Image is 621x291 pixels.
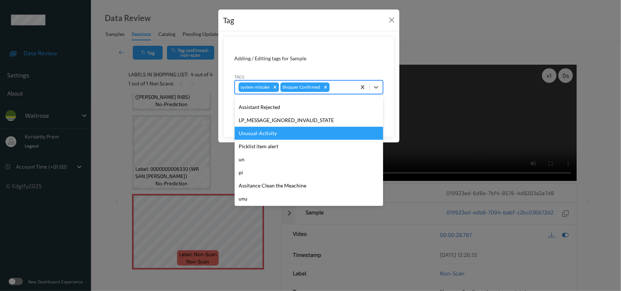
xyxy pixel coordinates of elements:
div: Remove Shopper Confirmed [322,82,330,92]
div: pi [235,166,383,179]
div: Remove system-mistake [271,82,279,92]
label: Tags [235,73,245,80]
div: Assistant Rejected [235,101,383,114]
button: Close [387,15,397,25]
div: un [235,153,383,166]
div: Shopper Confirmed [280,82,322,92]
div: system-mistake [239,82,271,92]
div: LP_MESSAGE_IGNORED_INVALID_STATE [235,114,383,127]
div: unu [235,192,383,205]
div: Assitance Clean the Meachine [235,179,383,192]
div: Unusual-Activity [235,127,383,140]
div: Adding / Editing tags for Sample [235,55,383,62]
div: Picklist item alert [235,140,383,153]
div: Tag [223,15,235,26]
